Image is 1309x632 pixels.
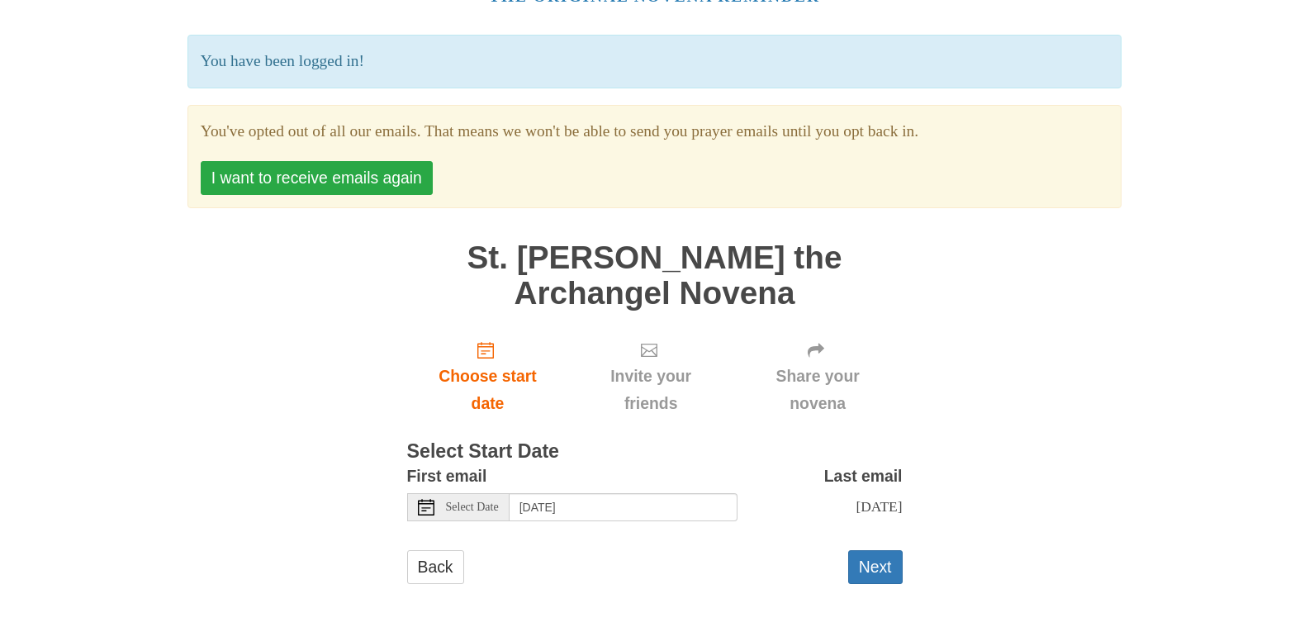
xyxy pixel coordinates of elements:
[856,498,902,515] span: [DATE]
[201,118,1108,145] section: You've opted out of all our emails. That means we won't be able to send you prayer emails until y...
[424,363,553,417] span: Choose start date
[733,327,903,425] div: Click "Next" to confirm your start date first.
[750,363,886,417] span: Share your novena
[585,363,716,417] span: Invite your friends
[201,161,433,195] button: I want to receive emails again
[407,327,569,425] a: Choose start date
[824,463,903,490] label: Last email
[407,441,903,463] h3: Select Start Date
[407,463,487,490] label: First email
[407,550,464,584] a: Back
[568,327,733,425] div: Click "Next" to confirm your start date first.
[446,501,499,513] span: Select Date
[848,550,903,584] button: Next
[407,240,903,311] h1: St. [PERSON_NAME] the Archangel Novena
[187,35,1122,88] p: You have been logged in!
